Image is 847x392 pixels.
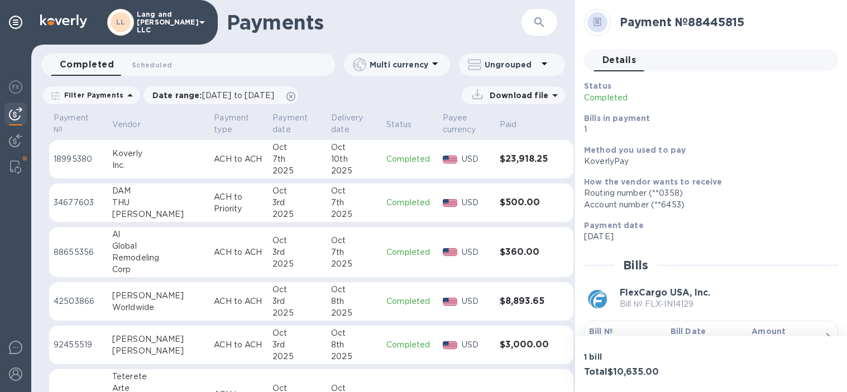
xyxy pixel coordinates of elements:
[331,197,377,209] div: 7th
[112,371,205,383] div: Teterete
[443,156,458,163] img: USD
[386,246,433,258] p: Completed
[112,240,205,252] div: Global
[272,296,322,307] div: 3rd
[671,327,706,336] b: Bill Date
[272,246,322,258] div: 3rd
[112,252,205,264] div: Remodeling
[54,339,103,351] p: 92455519
[443,248,458,256] img: USD
[116,18,126,26] b: LL
[386,197,433,209] p: Completed
[112,290,205,302] div: [PERSON_NAME]
[112,197,205,209] div: THU
[331,142,377,153] div: Oct
[386,153,433,165] p: Completed
[214,246,264,258] p: ACH to ACH
[214,191,264,215] p: ACH to Priority
[112,229,205,240] div: Al
[602,52,636,68] span: Details
[443,199,458,207] img: USD
[54,197,103,209] p: 34677603
[584,221,644,230] b: Payment date
[584,199,829,211] div: Account number (**6453)
[112,119,155,130] span: Vendor
[331,339,377,351] div: 8th
[40,14,87,28] img: Logo
[331,284,377,296] div: Oct
[331,112,377,135] span: Delivery date
[500,247,551,258] h3: $360.00
[589,327,613,336] b: Bill №
[112,185,205,197] div: DAM
[584,367,706,378] h3: Total $10,635.00
[331,165,377,177] div: 2025
[112,333,205,345] div: [PERSON_NAME]
[227,11,521,34] h1: Payments
[9,80,22,94] img: Foreign exchange
[143,86,298,104] div: Date range:[DATE] to [DATE]
[272,284,322,296] div: Oct
[386,339,433,351] p: Completed
[272,142,322,153] div: Oct
[584,187,829,199] div: Routing number (**0358)
[331,327,377,339] div: Oct
[370,59,428,70] p: Multi currency
[584,177,722,186] b: How the vendor wants to receive
[202,91,274,100] span: [DATE] to [DATE]
[462,339,490,351] p: USD
[462,296,490,307] p: USD
[584,231,829,243] p: [DATE]
[132,59,172,71] span: Scheduled
[584,114,650,123] b: Bills in payment
[331,258,377,270] div: 2025
[462,153,490,165] p: USD
[272,185,322,197] div: Oct
[214,339,264,351] p: ACH to ACH
[112,302,205,313] div: Worldwide
[54,296,103,307] p: 42503866
[584,124,829,135] p: 1
[500,154,551,164] h3: $23,918.25
[386,296,433,307] p: Completed
[272,153,322,165] div: 7th
[272,258,322,270] div: 2025
[500,119,517,130] p: Paid
[331,307,377,319] div: 2025
[462,197,490,209] p: USD
[214,153,264,165] p: ACH to ACH
[386,119,411,130] p: Status
[500,119,532,130] span: Paid
[272,112,308,135] p: Payment date
[500,296,551,307] h3: $8,893.65
[112,345,205,357] div: [PERSON_NAME]
[60,57,114,72] span: Completed
[331,153,377,165] div: 10th
[584,81,611,90] b: Status
[500,197,551,208] h3: $500.00
[620,298,710,310] p: Bill № FLX-IN14129
[4,11,27,33] div: Pin categories
[331,246,377,258] div: 7th
[752,327,786,336] b: Amount
[214,112,249,135] p: Payment type
[584,156,829,167] div: KoverlyPay
[623,258,648,272] h2: Bills
[331,209,377,220] div: 2025
[386,119,426,130] span: Status
[54,153,103,165] p: 18995380
[272,209,322,220] div: 2025
[584,351,706,362] p: 1 bill
[112,119,141,130] p: Vendor
[60,90,123,100] p: Filter Payments
[272,339,322,351] div: 3rd
[214,112,264,135] span: Payment type
[331,351,377,362] div: 2025
[331,296,377,307] div: 8th
[620,15,829,29] h2: Payment № 88445815
[54,112,89,135] p: Payment №
[462,246,490,258] p: USD
[112,148,205,159] div: Koverly
[272,307,322,319] div: 2025
[331,112,363,135] p: Delivery date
